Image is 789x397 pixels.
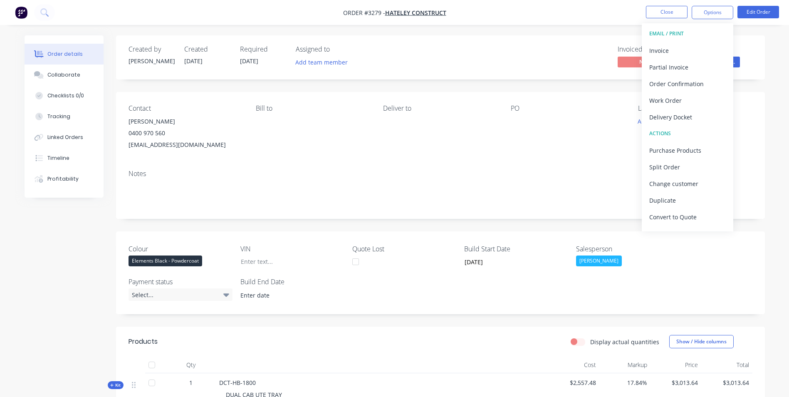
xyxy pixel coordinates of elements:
[618,57,668,67] span: No
[25,106,104,127] button: Tracking
[129,57,174,65] div: [PERSON_NAME]
[129,277,232,287] label: Payment status
[129,170,752,178] div: Notes
[549,357,600,373] div: Cost
[649,128,726,139] div: ACTIONS
[552,378,596,387] span: $2,557.48
[296,57,352,68] button: Add team member
[47,71,80,79] div: Collaborate
[590,337,659,346] label: Display actual quantities
[642,192,733,208] button: Duplicate
[649,161,726,173] div: Split Order
[129,256,202,266] div: Elements Black - Powdercoat
[642,208,733,225] button: Convert to Quote
[692,6,733,19] button: Options
[108,381,124,389] div: Kit
[642,59,733,75] button: Partial Invoice
[646,6,688,18] button: Close
[256,104,370,112] div: Bill to
[129,116,242,151] div: [PERSON_NAME]0400 970 560[EMAIL_ADDRESS][DOMAIN_NAME]
[25,148,104,169] button: Timeline
[642,125,733,142] button: ACTIONS
[576,244,680,254] label: Salesperson
[25,65,104,85] button: Collaborate
[642,42,733,59] button: Invoice
[240,45,286,53] div: Required
[576,256,622,266] div: [PERSON_NAME]
[47,92,84,99] div: Checklists 0/0
[47,113,70,120] div: Tracking
[25,85,104,106] button: Checklists 0/0
[343,9,385,17] span: Order #3279 -
[511,104,625,112] div: PO
[642,92,733,109] button: Work Order
[649,78,726,90] div: Order Confirmation
[25,44,104,65] button: Order details
[240,57,258,65] span: [DATE]
[189,378,193,387] span: 1
[642,175,733,192] button: Change customer
[642,25,733,42] button: EMAIL / PRINT
[47,175,79,183] div: Profitability
[649,178,726,190] div: Change customer
[649,211,726,223] div: Convert to Quote
[110,382,121,388] span: Kit
[649,228,726,240] div: Archive
[383,104,497,112] div: Deliver to
[642,142,733,159] button: Purchase Products
[129,104,242,112] div: Contact
[235,289,338,301] input: Enter date
[633,116,672,127] button: Add labels
[642,75,733,92] button: Order Confirmation
[129,45,174,53] div: Created by
[701,357,752,373] div: Total
[47,50,83,58] div: Order details
[649,45,726,57] div: Invoice
[649,94,726,107] div: Work Order
[129,244,232,254] label: Colour
[649,111,726,123] div: Delivery Docket
[705,378,749,387] span: $3,013.64
[291,57,352,68] button: Add team member
[25,127,104,148] button: Linked Orders
[638,104,752,112] div: Labels
[240,277,344,287] label: Build End Date
[649,61,726,73] div: Partial Invoice
[464,244,568,254] label: Build Start Date
[642,159,733,175] button: Split Order
[669,335,734,348] button: Show / Hide columns
[240,244,344,254] label: VIN
[642,109,733,125] button: Delivery Docket
[649,28,726,39] div: EMAIL / PRINT
[129,139,242,151] div: [EMAIL_ADDRESS][DOMAIN_NAME]
[129,127,242,139] div: 0400 970 560
[219,379,256,387] span: DCT-HB-1800
[459,256,562,268] input: Enter date
[129,337,158,347] div: Products
[184,57,203,65] span: [DATE]
[737,6,779,18] button: Edit Order
[654,378,698,387] span: $3,013.64
[129,116,242,127] div: [PERSON_NAME]
[385,9,446,17] a: Hateley Construct
[649,194,726,206] div: Duplicate
[618,45,680,53] div: Invoiced
[47,134,83,141] div: Linked Orders
[296,45,379,53] div: Assigned to
[603,378,647,387] span: 17.84%
[184,45,230,53] div: Created
[650,357,702,373] div: Price
[129,288,232,301] div: Select...
[352,244,456,254] label: Quote Lost
[25,169,104,189] button: Profitability
[642,225,733,242] button: Archive
[166,357,216,373] div: Qty
[649,144,726,156] div: Purchase Products
[47,154,69,162] div: Timeline
[599,357,650,373] div: Markup
[15,6,27,19] img: Factory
